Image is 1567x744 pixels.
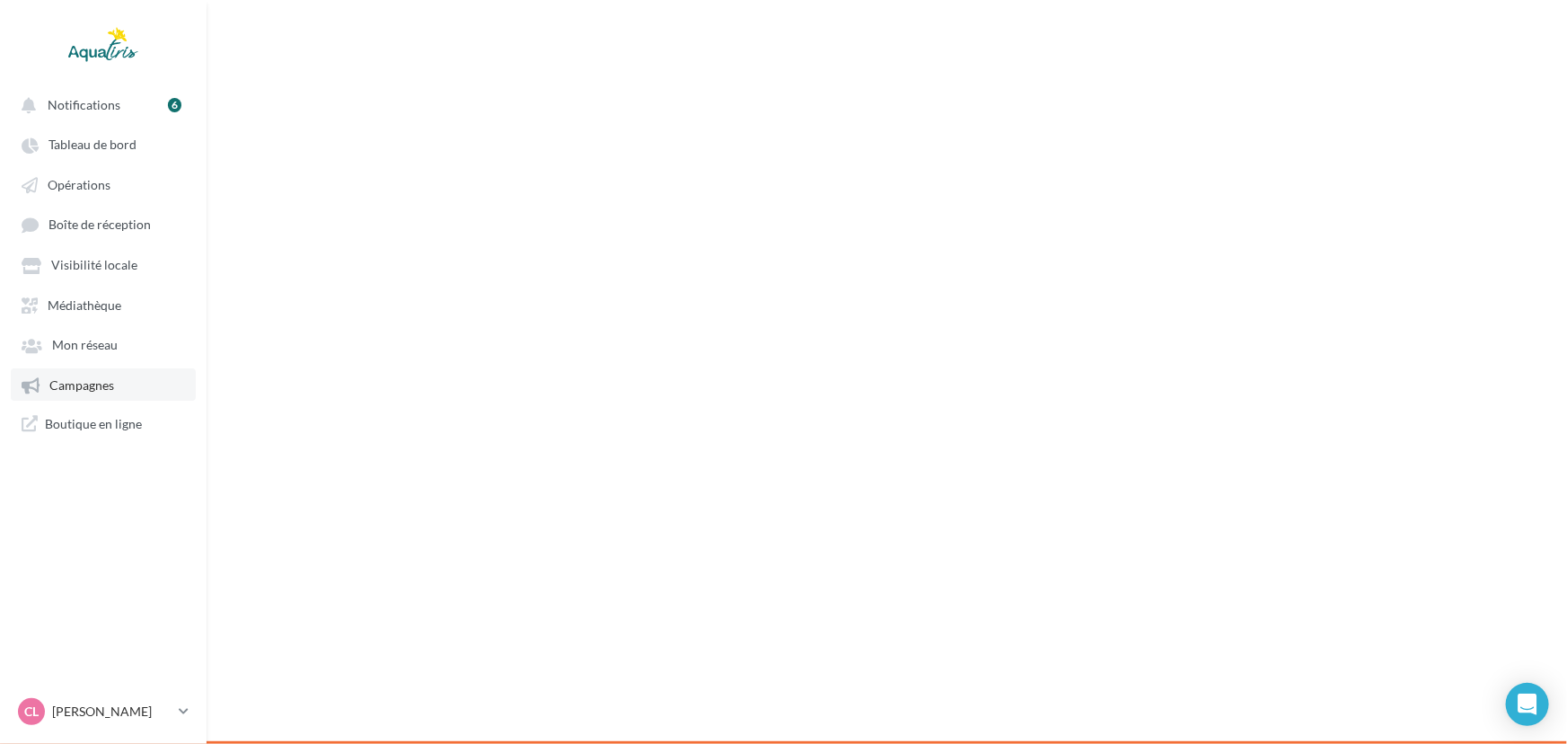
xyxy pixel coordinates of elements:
a: Opérations [11,168,196,200]
span: Médiathèque [48,297,121,313]
span: CL [24,703,39,721]
a: Campagnes [11,368,196,401]
span: Tableau de bord [48,137,136,153]
a: Boîte de réception [11,208,196,241]
span: Boîte de réception [48,217,151,233]
span: Campagnes [49,377,114,393]
span: Boutique en ligne [45,415,142,432]
span: Visibilité locale [51,258,137,273]
a: Visibilité locale [11,248,196,280]
span: Opérations [48,177,110,192]
span: Notifications [48,97,120,112]
a: Mon réseau [11,328,196,360]
div: 6 [168,98,181,112]
a: Médiathèque [11,288,196,321]
a: CL [PERSON_NAME] [14,695,192,729]
a: Tableau de bord [11,128,196,160]
a: Boutique en ligne [11,408,196,439]
span: Mon réseau [52,338,118,353]
button: Notifications 6 [11,88,189,120]
div: Open Intercom Messenger [1506,683,1549,726]
p: [PERSON_NAME] [52,703,172,721]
